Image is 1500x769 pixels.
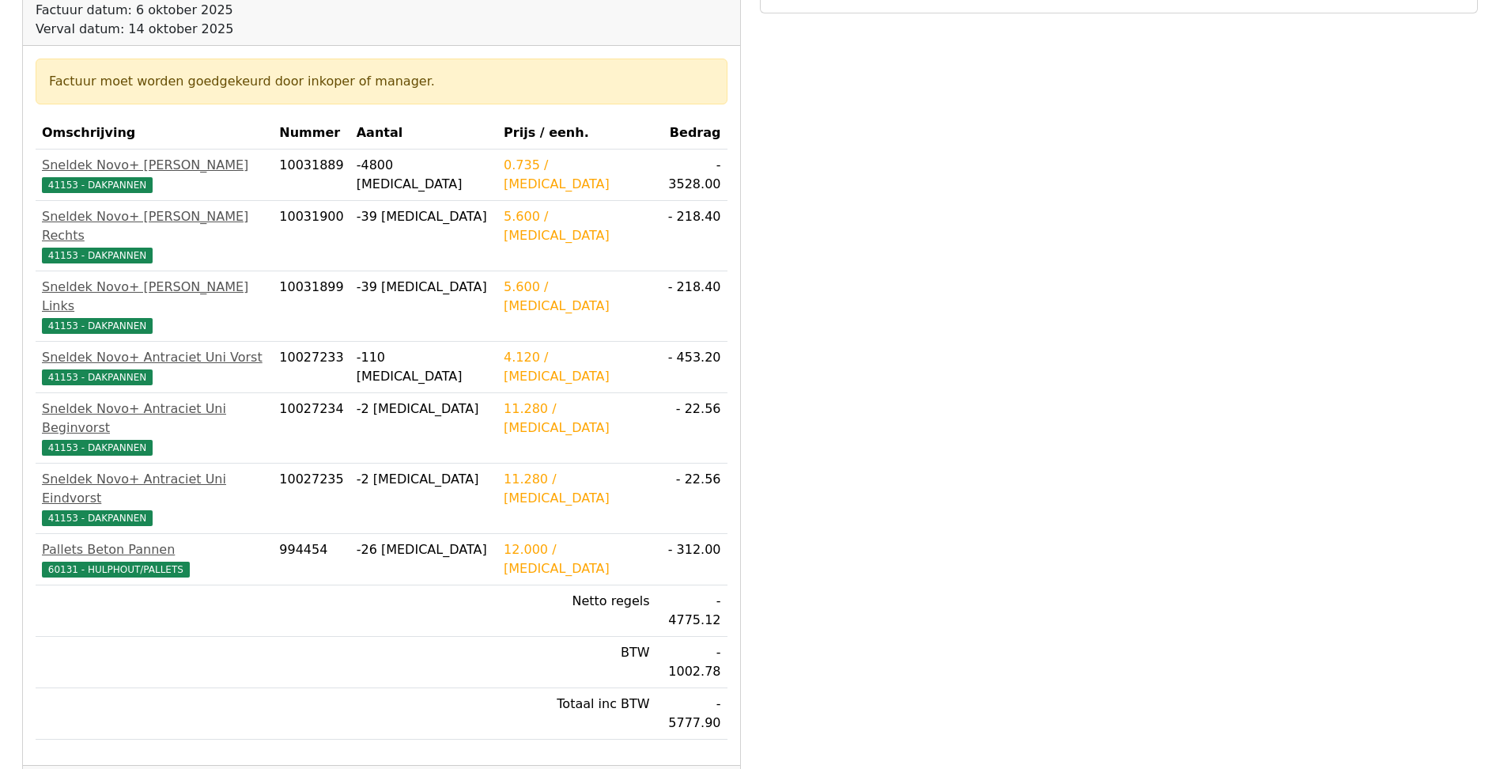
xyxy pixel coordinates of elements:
td: - 22.56 [656,464,727,534]
div: Sneldek Novo+ [PERSON_NAME] [42,156,266,175]
a: Sneldek Novo+ Antraciet Uni Beginvorst41153 - DAKPANNEN [42,400,266,456]
td: - 22.56 [656,393,727,464]
td: - 312.00 [656,534,727,585]
div: 11.280 / [MEDICAL_DATA] [504,400,650,438]
td: - 218.40 [656,271,727,342]
span: 41153 - DAKPANNEN [42,177,153,193]
span: 41153 - DAKPANNEN [42,510,153,526]
div: Sneldek Novo+ [PERSON_NAME] Links [42,278,266,316]
div: -39 [MEDICAL_DATA] [357,278,491,297]
th: Bedrag [656,117,727,150]
th: Prijs / eenh. [497,117,656,150]
a: Pallets Beton Pannen60131 - HULPHOUT/PALLETS [42,540,266,578]
div: Verval datum: 14 oktober 2025 [36,20,558,39]
div: Factuur datum: 6 oktober 2025 [36,1,558,20]
div: Sneldek Novo+ Antraciet Uni Beginvorst [42,400,266,438]
div: -2 [MEDICAL_DATA] [357,400,491,419]
div: 5.600 / [MEDICAL_DATA] [504,207,650,245]
div: Sneldek Novo+ Antraciet Uni Vorst [42,348,266,367]
a: Sneldek Novo+ Antraciet Uni Eindvorst41153 - DAKPANNEN [42,470,266,527]
td: - 218.40 [656,201,727,271]
td: - 4775.12 [656,585,727,637]
td: Totaal inc BTW [497,688,656,740]
div: 0.735 / [MEDICAL_DATA] [504,156,650,194]
div: -2 [MEDICAL_DATA] [357,470,491,489]
td: 994454 [273,534,349,585]
div: Sneldek Novo+ [PERSON_NAME] Rechts [42,207,266,245]
td: 10027234 [273,393,349,464]
div: 5.600 / [MEDICAL_DATA] [504,278,650,316]
span: 41153 - DAKPANNEN [42,369,153,385]
td: 10031889 [273,150,349,201]
td: 10031899 [273,271,349,342]
div: -110 [MEDICAL_DATA] [357,348,491,386]
div: 11.280 / [MEDICAL_DATA] [504,470,650,508]
a: Sneldek Novo+ Antraciet Uni Vorst41153 - DAKPANNEN [42,348,266,386]
td: - 3528.00 [656,150,727,201]
a: Sneldek Novo+ [PERSON_NAME] Links41153 - DAKPANNEN [42,278,266,335]
td: 10027233 [273,342,349,393]
div: -4800 [MEDICAL_DATA] [357,156,491,194]
td: 10031900 [273,201,349,271]
th: Nummer [273,117,349,150]
td: Netto regels [497,585,656,637]
td: - 453.20 [656,342,727,393]
div: Pallets Beton Pannen [42,540,266,559]
td: 10027235 [273,464,349,534]
span: 41153 - DAKPANNEN [42,248,153,263]
span: 41153 - DAKPANNEN [42,440,153,456]
div: 12.000 / [MEDICAL_DATA] [504,540,650,578]
td: - 1002.78 [656,637,727,688]
td: BTW [497,637,656,688]
span: 60131 - HULPHOUT/PALLETS [42,562,190,578]
th: Aantal [350,117,497,150]
td: - 5777.90 [656,688,727,740]
div: Factuur moet worden goedgekeurd door inkoper of manager. [49,72,714,91]
span: 41153 - DAKPANNEN [42,318,153,334]
div: Sneldek Novo+ Antraciet Uni Eindvorst [42,470,266,508]
div: 4.120 / [MEDICAL_DATA] [504,348,650,386]
div: -39 [MEDICAL_DATA] [357,207,491,226]
div: -26 [MEDICAL_DATA] [357,540,491,559]
a: Sneldek Novo+ [PERSON_NAME]41153 - DAKPANNEN [42,156,266,194]
a: Sneldek Novo+ [PERSON_NAME] Rechts41153 - DAKPANNEN [42,207,266,264]
th: Omschrijving [36,117,273,150]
